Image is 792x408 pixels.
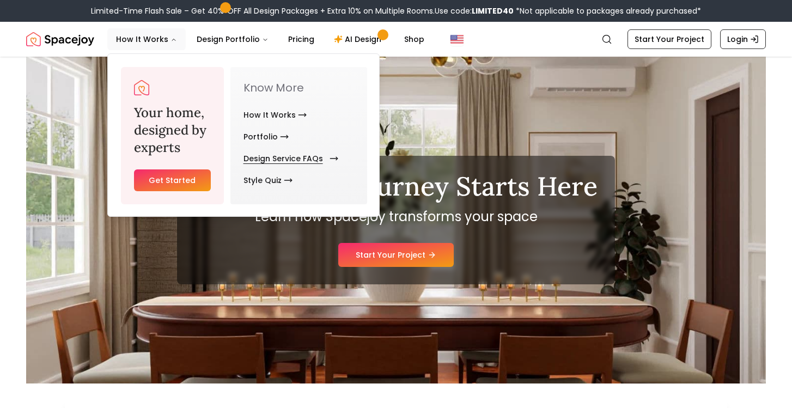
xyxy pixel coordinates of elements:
a: Login [720,29,766,49]
a: Spacejoy [26,28,94,50]
div: Limited-Time Flash Sale – Get 40% OFF All Design Packages + Extra 10% on Multiple Rooms. [91,5,701,16]
a: Get Started [134,169,211,191]
h1: Your Design Journey Starts Here [194,173,598,199]
a: Portfolio [243,126,289,148]
a: Start Your Project [627,29,711,49]
p: Learn how Spacejoy transforms your space [194,208,598,226]
nav: Main [107,28,433,50]
span: *Not applicable to packages already purchased* [514,5,701,16]
span: Use code: [435,5,514,16]
a: AI Design [325,28,393,50]
a: Shop [395,28,433,50]
a: Start Your Project [338,243,454,267]
button: Design Portfolio [188,28,277,50]
img: Spacejoy Logo [26,28,94,50]
nav: Global [26,22,766,57]
a: Pricing [279,28,323,50]
a: Design Service FAQs [243,148,334,169]
a: Style Quiz [243,169,293,191]
b: LIMITED40 [472,5,514,16]
button: How It Works [107,28,186,50]
a: Spacejoy [134,80,149,95]
p: Know More [243,80,354,95]
img: United States [450,33,464,46]
img: Spacejoy Logo [134,80,149,95]
div: How It Works [108,54,380,217]
h3: Your home, designed by experts [134,104,211,156]
a: How It Works [243,104,307,126]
